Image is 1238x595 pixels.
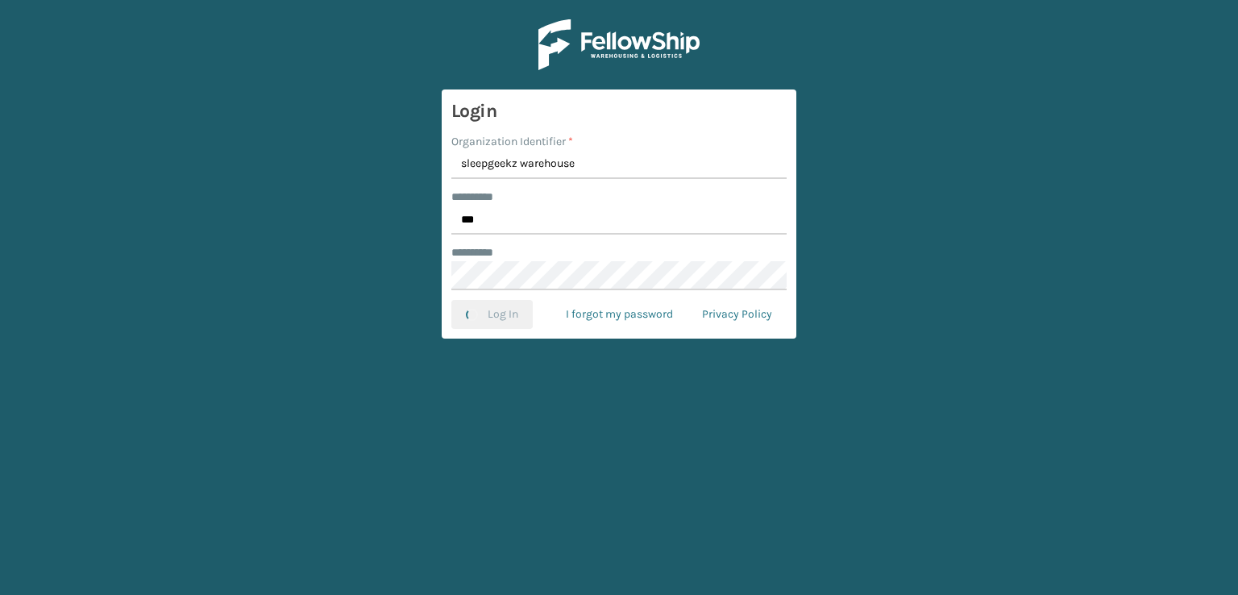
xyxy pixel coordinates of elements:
img: Logo [538,19,700,70]
a: I forgot my password [551,300,688,329]
label: Organization Identifier [451,133,573,150]
button: Log In [451,300,533,329]
h3: Login [451,99,787,123]
a: Privacy Policy [688,300,787,329]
